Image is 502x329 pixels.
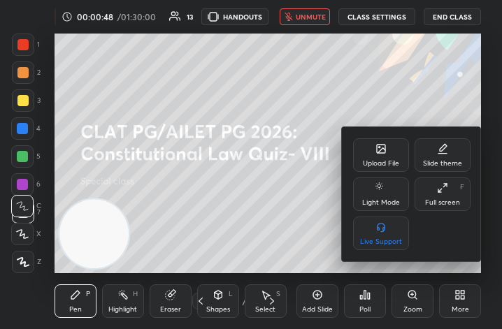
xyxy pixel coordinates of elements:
[425,199,460,206] div: Full screen
[363,160,399,167] div: Upload File
[423,160,462,167] div: Slide theme
[362,199,400,206] div: Light Mode
[360,238,402,245] div: Live Support
[460,184,464,191] div: F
